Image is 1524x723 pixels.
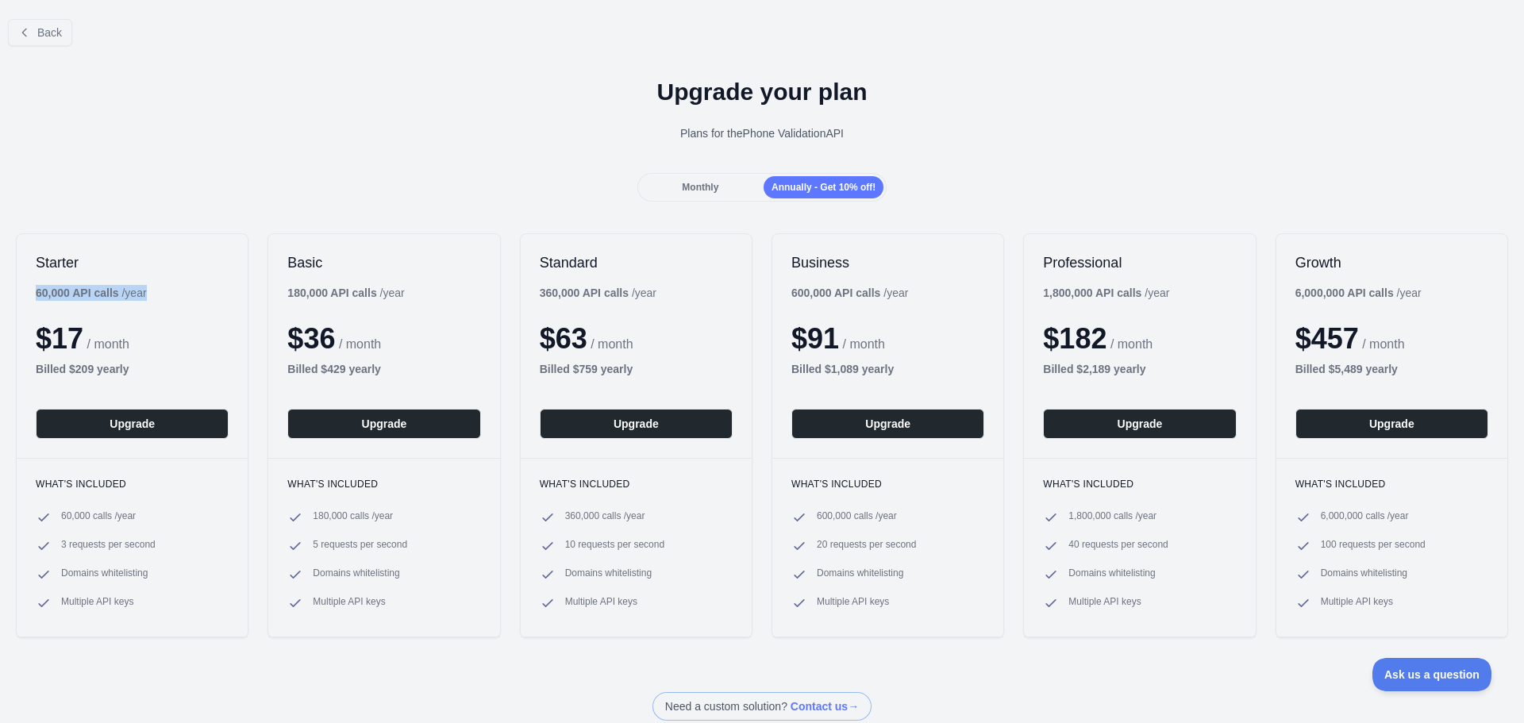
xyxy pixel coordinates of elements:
[1043,322,1106,355] span: $ 182
[843,337,885,351] span: / month
[791,322,839,355] span: $ 91
[1372,658,1492,691] iframe: Toggle Customer Support
[540,363,633,375] b: Billed $ 759 yearly
[1110,337,1153,351] span: / month
[791,363,894,375] b: Billed $ 1,089 yearly
[1043,363,1145,375] b: Billed $ 2,189 yearly
[591,337,633,351] span: / month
